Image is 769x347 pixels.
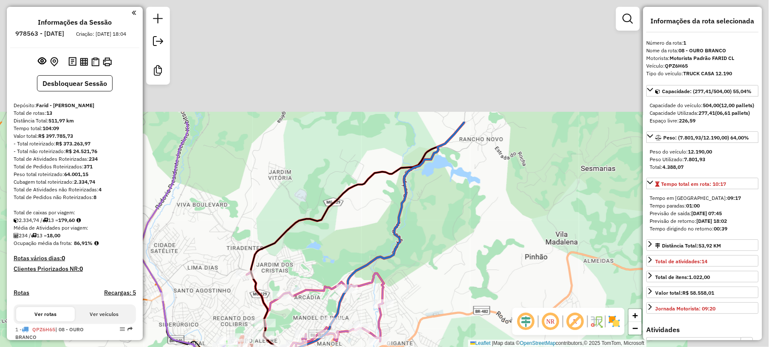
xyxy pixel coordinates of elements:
[650,148,712,155] span: Peso do veículo:
[14,163,136,171] div: Total de Pedidos Roteirizados:
[16,30,65,37] h6: 978563 - [DATE]
[37,55,48,68] button: Exibir sessão original
[492,340,493,346] span: |
[647,47,759,54] div: Nome da rota:
[15,326,84,340] span: 1 -
[65,148,97,154] strong: R$ 24.521,76
[647,85,759,97] a: Capacidade: (277,41/504,00) 55,04%
[468,340,647,347] div: Map data © contributors,© 2025 TomTom, Microsoft
[720,102,755,108] strong: (12,00 pallets)
[683,290,715,296] strong: R$ 58.558,01
[650,202,755,210] div: Tempo paradas:
[629,309,642,322] a: Zoom in
[127,327,133,332] em: Rota exportada
[14,171,136,178] div: Peso total roteirizado:
[14,140,136,148] div: - Total roteirizado:
[656,289,715,297] div: Valor total:
[14,232,136,239] div: 234 / 13 =
[647,145,759,174] div: Peso: (7.801,93/12.190,00) 64,00%
[62,254,65,262] strong: 0
[656,242,721,250] div: Distância Total:
[99,186,102,193] strong: 4
[14,132,136,140] div: Valor total:
[663,164,684,170] strong: 4.388,07
[647,70,759,77] div: Tipo do veículo:
[14,117,136,125] div: Distância Total:
[14,125,136,132] div: Tempo total:
[702,258,708,265] strong: 14
[14,148,136,155] div: - Total não roteirizado:
[132,8,136,17] a: Clique aqui para minimizar o painel
[692,210,722,216] strong: [DATE] 07:45
[14,186,136,193] div: Total de Atividades não Roteirizadas:
[714,225,728,232] strong: 00:39
[73,30,130,38] div: Criação: [DATE] 18:04
[14,233,19,238] i: Total de Atividades
[684,70,732,77] strong: TRUCK CASA 12.190
[78,56,90,67] button: Visualizar relatório de Roteirização
[647,302,759,314] a: Jornada Motorista: 09:20
[104,289,136,296] h4: Recargas: 5
[647,191,759,236] div: Tempo total em rota: 10:17
[650,217,755,225] div: Previsão de retorno:
[14,178,136,186] div: Cubagem total roteirizado:
[14,109,136,117] div: Total de rotas:
[14,255,136,262] h4: Rotas vários dias:
[679,47,727,54] strong: 08 - OURO BRANCO
[520,340,556,346] a: OpenStreetMap
[679,117,696,124] strong: 226,59
[565,311,585,332] span: Exibir rótulo
[650,102,755,109] div: Capacidade do veículo:
[647,131,759,143] a: Peso: (7.801,93/12.190,00) 64,00%
[89,156,98,162] strong: 234
[656,305,716,313] div: Jornada Motorista: 09:20
[150,33,167,52] a: Exportar sessão
[647,239,759,251] a: Distância Total:53,92 KM
[42,125,59,131] strong: 104:09
[46,110,52,116] strong: 13
[608,315,621,328] img: Exibir/Ocultar setores
[697,218,727,224] strong: [DATE] 18:02
[662,88,752,94] span: Capacidade: (277,41/504,00) 55,04%
[15,326,84,340] span: | 08 - OURO BRANCO
[647,39,759,47] div: Número da rota:
[647,178,759,189] a: Tempo total em rota: 10:17
[670,55,735,61] strong: Motorista Padrão FARID CL
[75,307,133,321] button: Ver veículos
[48,55,60,68] button: Centralizar mapa no depósito ou ponto de apoio
[540,311,561,332] span: Ocultar NR
[699,110,715,116] strong: 277,41
[56,140,90,147] strong: R$ 373.263,97
[650,194,755,202] div: Tempo em [GEOGRAPHIC_DATA]:
[650,163,755,171] div: Total:
[90,56,101,68] button: Visualizar Romaneio
[14,209,136,216] div: Total de caixas por viagem:
[93,194,96,200] strong: 8
[664,134,749,141] span: Peso: (7.801,93/12.190,00) 64,00%
[79,265,83,273] strong: 0
[647,287,759,298] a: Valor total:R$ 58.558,01
[650,225,755,233] div: Tempo dirigindo no retorno:
[14,193,136,201] div: Total de Pedidos não Roteirizados:
[47,232,60,239] strong: 18,00
[14,289,29,296] a: Rotas
[14,216,136,224] div: 2.334,74 / 13 =
[619,10,636,27] a: Exibir filtros
[590,315,603,328] img: Fluxo de ruas
[120,327,125,332] em: Opções
[94,241,99,246] em: Média calculada utilizando a maior ocupação (%Peso ou %Cubagem) de cada rota da sessão. Rotas cro...
[74,179,95,185] strong: 2.334,74
[36,102,94,108] strong: Farid - [PERSON_NAME]
[703,102,720,108] strong: 504,00
[650,109,755,117] div: Capacidade Utilizada:
[470,340,491,346] a: Leaflet
[647,62,759,70] div: Veículo:
[14,265,136,273] h4: Clientes Priorizados NR:
[516,311,536,332] span: Ocultar deslocamento
[14,240,72,246] span: Ocupação média da frota:
[647,326,759,334] h4: Atividades
[633,323,638,333] span: −
[650,156,755,163] div: Peso Utilizado:
[650,210,755,217] div: Previsão de saída:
